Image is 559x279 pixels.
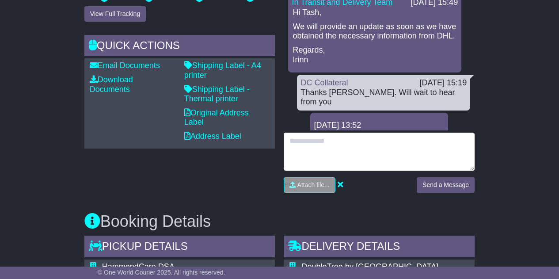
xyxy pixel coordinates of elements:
[300,78,348,87] a: DC Collateral
[417,177,475,193] button: Send a Message
[300,88,467,107] div: Thanks [PERSON_NAME]. Will wait to hear from you
[284,236,475,260] div: Delivery Details
[84,236,275,260] div: Pickup Details
[84,35,275,59] div: Quick Actions
[184,85,250,103] a: Shipping Label - Thermal printer
[102,262,175,271] span: HammondCare DSA
[184,61,261,80] a: Shipping Label - A4 printer
[184,108,249,127] a: Original Address Label
[419,78,467,88] div: [DATE] 15:19
[90,75,133,94] a: Download Documents
[98,269,225,276] span: © One World Courier 2025. All rights reserved.
[84,6,146,22] button: View Full Tracking
[314,121,445,130] div: [DATE] 13:52
[293,22,457,41] p: We will provide an update as soon as we have obtained the necessary information from DHL.
[293,8,457,18] p: Hi Tash,
[90,61,160,70] a: Email Documents
[184,132,241,141] a: Address Label
[293,46,457,65] p: Regards, Irinn
[84,213,475,230] h3: Booking Details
